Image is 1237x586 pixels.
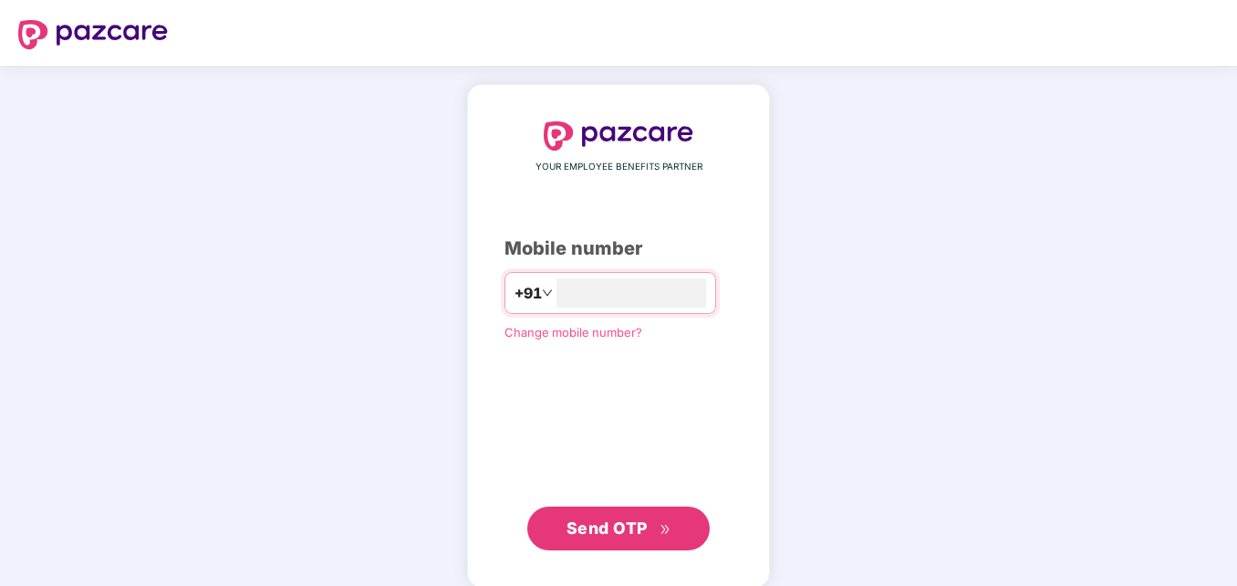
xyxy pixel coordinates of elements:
[567,518,648,538] span: Send OTP
[18,20,168,49] img: logo
[535,160,702,174] span: YOUR EMPLOYEE BENEFITS PARTNER
[504,235,733,263] div: Mobile number
[515,282,542,305] span: +91
[527,507,710,550] button: Send OTPdouble-right
[660,524,671,536] span: double-right
[544,121,693,151] img: logo
[504,325,642,340] a: Change mobile number?
[542,288,553,298] span: down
